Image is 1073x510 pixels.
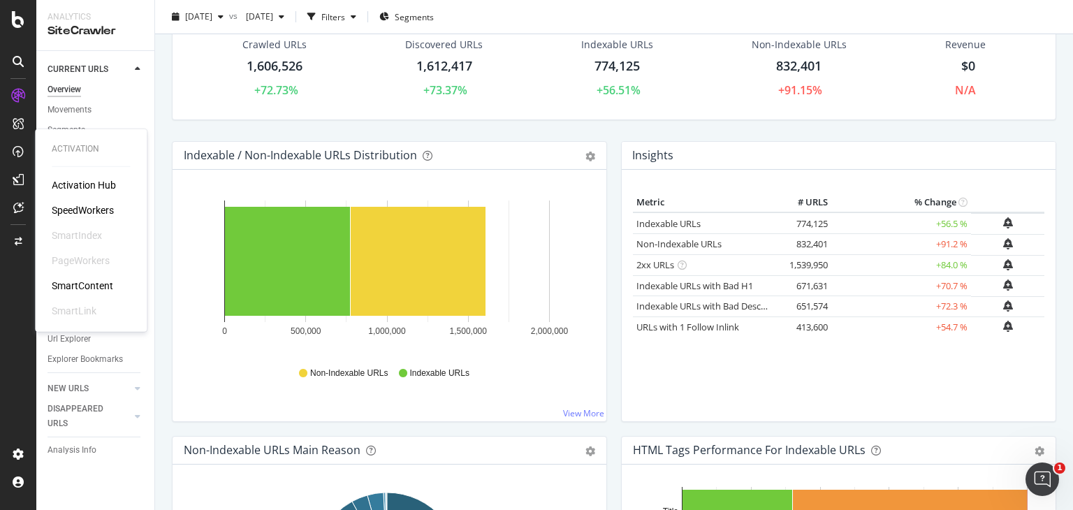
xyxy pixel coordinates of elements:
a: 2xx URLs [636,258,674,271]
text: 0 [222,326,227,336]
div: Movements [48,103,92,117]
div: Indexable / Non-Indexable URLs Distribution [184,148,417,162]
span: Revenue [945,38,986,52]
div: Segments [48,123,85,138]
div: Non-Indexable URLs Main Reason [184,443,360,457]
div: Activation [52,143,130,155]
td: +91.2 % [831,234,971,255]
div: +56.51% [597,82,641,99]
a: Activation Hub [52,178,116,192]
div: +72.73% [254,82,298,99]
td: +84.0 % [831,255,971,276]
div: gear [1035,446,1044,456]
button: [DATE] [240,6,290,28]
div: SiteCrawler [48,23,143,39]
div: Explorer Bookmarks [48,352,123,367]
a: View More [563,407,604,419]
div: bell-plus [1003,217,1013,228]
td: +54.7 % [831,316,971,337]
span: Non-Indexable URLs [310,367,388,379]
div: SmartIndex [52,228,102,242]
div: NEW URLS [48,381,89,396]
div: SmartLink [52,304,96,318]
svg: A chart. [184,192,590,354]
button: Filters [302,6,362,28]
a: Indexable URLs with Bad H1 [636,279,753,292]
div: Crawled URLs [242,38,307,52]
a: Analysis Info [48,443,145,458]
td: +72.3 % [831,296,971,317]
span: 2025 Sep. 4th [240,10,273,22]
th: % Change [831,192,971,213]
a: NEW URLS [48,381,131,396]
iframe: Intercom live chat [1025,462,1059,496]
span: Indexable URLs [410,367,469,379]
div: Filters [321,10,345,22]
td: 774,125 [775,212,831,234]
div: 774,125 [594,57,640,75]
td: +56.5 % [831,212,971,234]
a: Explorer Bookmarks [48,352,145,367]
td: 413,600 [775,316,831,337]
button: Segments [374,6,439,28]
a: Overview [48,82,145,97]
div: gear [585,152,595,161]
text: 500,000 [291,326,321,336]
td: 832,401 [775,234,831,255]
div: bell-plus [1003,279,1013,291]
div: bell-plus [1003,300,1013,312]
div: 832,401 [776,57,822,75]
th: Metric [633,192,775,213]
div: Analysis Info [48,443,96,458]
a: SpeedWorkers [52,203,114,217]
text: 2,000,000 [531,326,569,336]
span: 1 [1054,462,1065,474]
div: bell-plus [1003,238,1013,249]
a: DISAPPEARED URLS [48,402,131,431]
div: +91.15% [778,82,822,99]
div: +73.37% [423,82,467,99]
a: Indexable URLs [636,217,701,230]
div: Url Explorer [48,332,91,347]
div: Discovered URLs [405,38,483,52]
span: 2025 Sep. 18th [185,10,212,22]
td: 671,631 [775,275,831,296]
a: Indexable URLs with Bad Description [636,300,789,312]
div: bell-plus [1003,259,1013,270]
div: bell-plus [1003,321,1013,332]
td: 1,539,950 [775,255,831,276]
td: +70.7 % [831,275,971,296]
text: 1,500,000 [450,326,488,336]
div: HTML Tags Performance for Indexable URLs [633,443,866,457]
td: 651,574 [775,296,831,317]
div: DISAPPEARED URLS [48,402,118,431]
span: $0 [961,57,975,74]
h4: Insights [632,146,673,165]
div: CURRENT URLS [48,62,108,77]
a: Segments [48,123,145,138]
div: N/A [955,82,976,99]
button: [DATE] [166,6,229,28]
span: vs [229,9,240,21]
div: Overview [48,82,81,97]
a: CURRENT URLS [48,62,131,77]
div: Indexable URLs [581,38,653,52]
th: # URLS [775,192,831,213]
a: SmartContent [52,279,113,293]
div: Non-Indexable URLs [752,38,847,52]
text: 1,000,000 [368,326,406,336]
a: Movements [48,103,145,117]
div: gear [585,446,595,456]
div: PageWorkers [52,254,110,268]
div: Analytics [48,11,143,23]
a: Non-Indexable URLs [636,238,722,250]
a: Url Explorer [48,332,145,347]
a: URLs with 1 Follow Inlink [636,321,739,333]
